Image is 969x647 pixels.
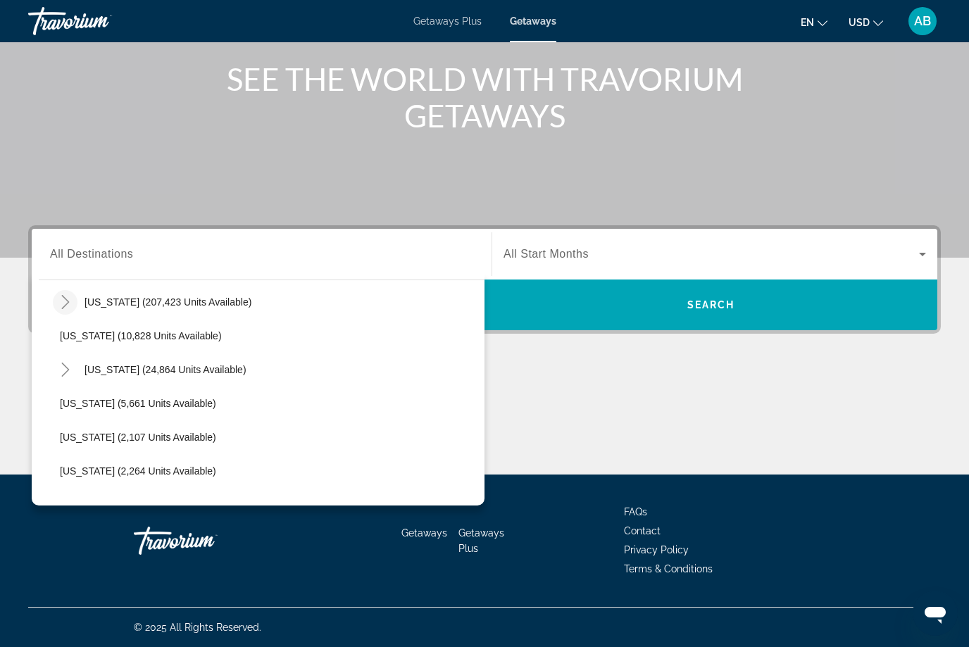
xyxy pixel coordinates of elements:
[904,6,941,36] button: User Menu
[77,289,484,315] button: [US_STATE] (207,423 units available)
[134,622,261,633] span: © 2025 All Rights Reserved.
[50,248,133,260] span: All Destinations
[687,299,735,310] span: Search
[53,458,484,484] button: [US_STATE] (2,264 units available)
[510,15,556,27] a: Getaways
[624,506,647,517] a: FAQs
[60,465,216,477] span: [US_STATE] (2,264 units available)
[53,358,77,382] button: Toggle Hawaii (24,864 units available)
[28,3,169,39] a: Travorium
[53,290,77,315] button: Toggle Florida (207,423 units available)
[504,248,589,260] span: All Start Months
[458,527,504,554] a: Getaways Plus
[401,527,447,539] a: Getaways
[60,432,216,443] span: [US_STATE] (2,107 units available)
[220,61,749,134] h1: SEE THE WORLD WITH TRAVORIUM GETAWAYS
[624,544,689,555] a: Privacy Policy
[134,520,275,562] a: Travorium
[914,14,931,28] span: AB
[77,357,484,382] button: [US_STATE] (24,864 units available)
[53,391,484,416] button: [US_STATE] (5,661 units available)
[484,279,937,330] button: Search
[53,492,484,517] button: [US_STATE] (375 units available)
[53,425,484,450] button: [US_STATE] (2,107 units available)
[60,330,222,341] span: [US_STATE] (10,828 units available)
[53,256,484,281] button: [US_STATE] (32 units available)
[801,12,827,32] button: Change language
[624,525,661,536] a: Contact
[53,323,484,348] button: [US_STATE] (10,828 units available)
[85,296,251,308] span: [US_STATE] (207,423 units available)
[849,12,883,32] button: Change currency
[60,398,216,409] span: [US_STATE] (5,661 units available)
[413,15,482,27] a: Getaways Plus
[32,229,937,330] div: Search widget
[801,17,814,28] span: en
[849,17,870,28] span: USD
[85,364,246,375] span: [US_STATE] (24,864 units available)
[624,563,713,574] a: Terms & Conditions
[913,591,958,636] iframe: Button to launch messaging window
